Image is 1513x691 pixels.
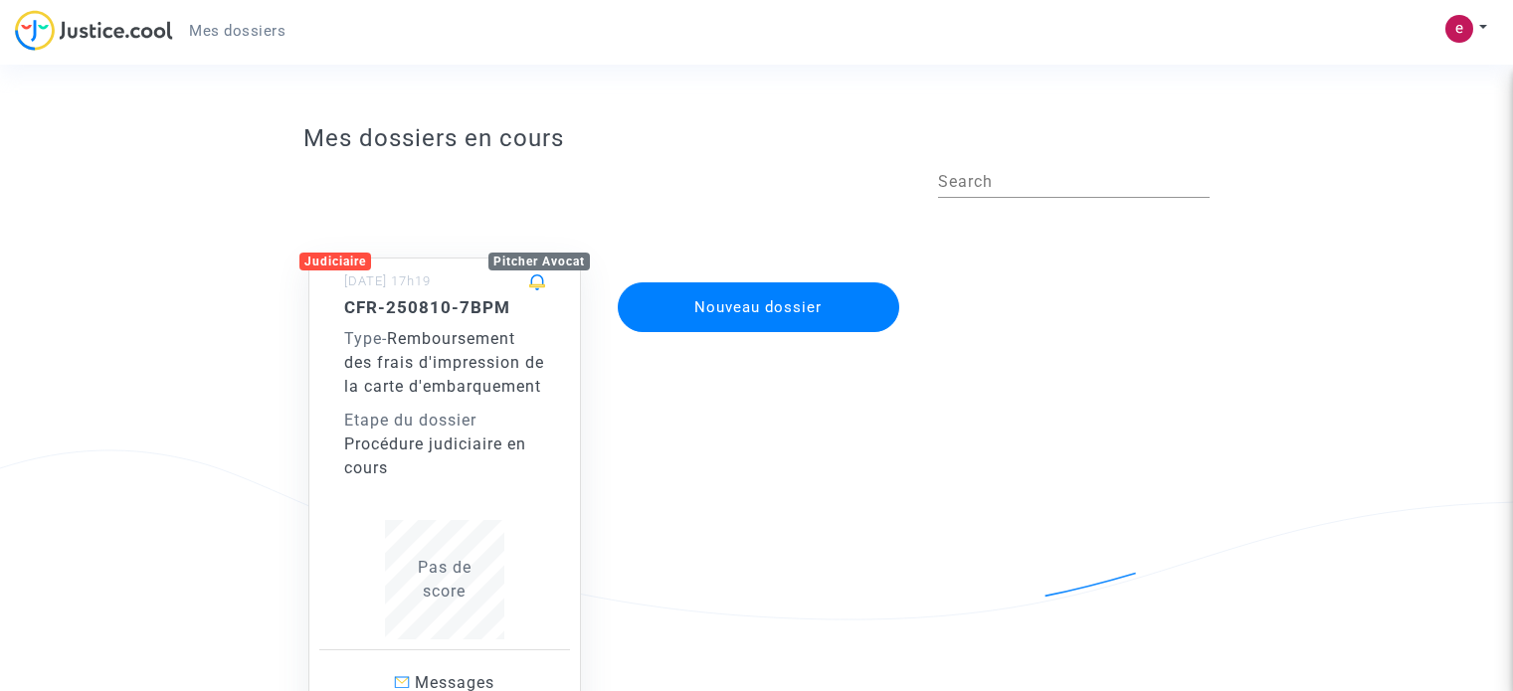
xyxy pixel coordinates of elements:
[418,558,472,601] span: Pas de score
[344,273,431,288] small: [DATE] 17h19
[344,329,382,348] span: Type
[173,16,301,46] a: Mes dossiers
[488,253,590,270] div: Pitcher Avocat
[618,282,900,332] button: Nouveau dossier
[15,10,173,51] img: jc-logo.svg
[344,297,545,317] h5: CFR-250810-7BPM
[303,124,1210,153] h3: Mes dossiers en cours
[616,269,902,288] a: Nouveau dossier
[344,329,387,348] span: -
[344,432,545,480] div: Procédure judiciaire en cours
[189,22,285,40] span: Mes dossiers
[344,409,545,432] div: Etape du dossier
[299,253,371,270] div: Judiciaire
[344,329,544,396] span: Remboursement des frais d'impression de la carte d'embarquement
[1445,15,1473,43] img: ACg8ocL1Yn6KaiJ9DdjUKbXgBjEexljN3sYZBXLBqD6ZClOfaTCACg=s96-c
